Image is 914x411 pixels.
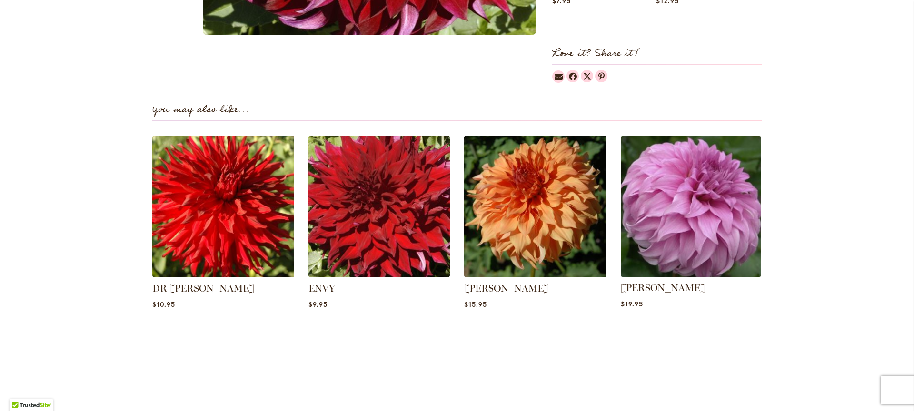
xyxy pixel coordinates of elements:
span: $15.95 [464,300,487,309]
a: Dahlias on Twitter [581,70,593,82]
a: Envy [308,270,450,279]
iframe: Launch Accessibility Center [7,377,34,404]
span: $10.95 [152,300,175,309]
img: Vassio Meggos [617,133,765,280]
a: DR LES [152,270,294,279]
strong: You may also like... [152,102,249,117]
span: $9.95 [308,300,328,309]
a: ENVY [308,283,335,294]
a: Vassio Meggos [621,270,762,279]
a: DR [PERSON_NAME] [152,283,254,294]
img: DR LES [152,136,294,277]
a: Dahlias on Pinterest [595,70,607,82]
span: $19.95 [621,299,643,308]
a: [PERSON_NAME] [621,282,705,294]
a: [PERSON_NAME] [464,283,549,294]
a: Dahlias on Facebook [566,70,579,82]
img: Envy [308,136,450,277]
img: Steve Meggos [464,136,606,277]
strong: Love it? Share it! [552,46,639,61]
a: Steve Meggos [464,270,606,279]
